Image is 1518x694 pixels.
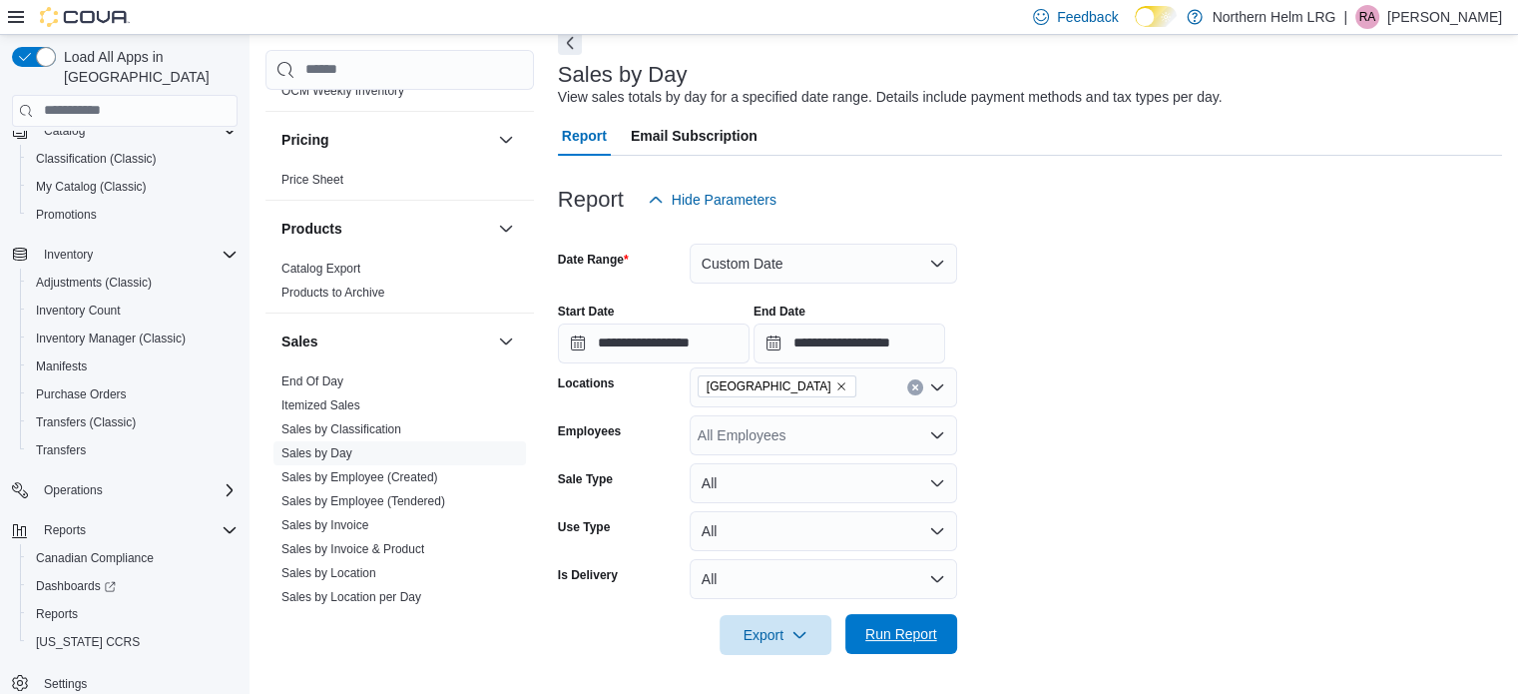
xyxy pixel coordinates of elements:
[558,324,750,363] input: Press the down key to open a popover containing a calendar.
[28,147,238,171] span: Classification (Classic)
[4,516,246,544] button: Reports
[28,147,165,171] a: Classification (Classic)
[929,379,945,395] button: Open list of options
[690,463,957,503] button: All
[36,414,136,430] span: Transfers (Classic)
[558,423,621,439] label: Employees
[558,252,629,268] label: Date Range
[494,128,518,152] button: Pricing
[281,422,401,436] a: Sales by Classification
[20,380,246,408] button: Purchase Orders
[28,299,238,323] span: Inventory Count
[28,382,238,406] span: Purchase Orders
[36,606,78,622] span: Reports
[44,482,103,498] span: Operations
[20,352,246,380] button: Manifests
[36,578,116,594] span: Dashboards
[36,518,238,542] span: Reports
[36,358,87,374] span: Manifests
[281,589,421,605] span: Sales by Location per Day
[20,201,246,229] button: Promotions
[20,600,246,628] button: Reports
[28,546,238,570] span: Canadian Compliance
[44,676,87,692] span: Settings
[36,303,121,319] span: Inventory Count
[281,493,445,509] span: Sales by Employee (Tendered)
[40,7,130,27] img: Cova
[281,374,343,388] a: End Of Day
[4,476,246,504] button: Operations
[281,565,376,581] span: Sales by Location
[929,427,945,443] button: Open list of options
[281,332,318,351] h3: Sales
[281,590,421,604] a: Sales by Location per Day
[1213,5,1336,29] p: Northern Helm LRG
[36,386,127,402] span: Purchase Orders
[494,217,518,241] button: Products
[36,634,140,650] span: [US_STATE] CCRS
[690,559,957,599] button: All
[28,354,95,378] a: Manifests
[28,410,238,434] span: Transfers (Classic)
[558,87,1223,108] div: View sales totals by day for a specified date range. Details include payment methods and tax type...
[281,398,360,412] a: Itemized Sales
[20,269,246,297] button: Adjustments (Classic)
[28,574,124,598] a: Dashboards
[698,375,856,397] span: Bowmanville
[20,628,246,656] button: [US_STATE] CCRS
[281,494,445,508] a: Sales by Employee (Tendered)
[1343,5,1347,29] p: |
[20,572,246,600] a: Dashboards
[36,179,147,195] span: My Catalog (Classic)
[36,478,111,502] button: Operations
[690,244,957,284] button: Custom Date
[20,408,246,436] button: Transfers (Classic)
[281,219,490,239] button: Products
[28,574,238,598] span: Dashboards
[281,130,328,150] h3: Pricing
[281,445,352,461] span: Sales by Day
[1057,7,1118,27] span: Feedback
[281,173,343,187] a: Price Sheet
[28,271,160,295] a: Adjustments (Classic)
[28,271,238,295] span: Adjustments (Classic)
[281,219,342,239] h3: Products
[835,380,847,392] button: Remove Bowmanville from selection in this group
[281,172,343,188] span: Price Sheet
[36,119,93,143] button: Catalog
[20,436,246,464] button: Transfers
[4,117,246,145] button: Catalog
[281,130,490,150] button: Pricing
[672,190,776,210] span: Hide Parameters
[281,517,368,533] span: Sales by Invoice
[20,544,246,572] button: Canadian Compliance
[36,331,186,347] span: Inventory Manager (Classic)
[494,330,518,353] button: Sales
[20,297,246,325] button: Inventory Count
[28,602,238,626] span: Reports
[28,299,129,323] a: Inventory Count
[1135,6,1177,27] input: Dark Mode
[845,614,957,654] button: Run Report
[36,243,238,267] span: Inventory
[281,84,404,98] a: OCM Weekly Inventory
[265,168,534,200] div: Pricing
[640,180,784,220] button: Hide Parameters
[907,379,923,395] button: Clear input
[281,566,376,580] a: Sales by Location
[28,327,238,350] span: Inventory Manager (Classic)
[1387,5,1502,29] p: [PERSON_NAME]
[558,567,618,583] label: Is Delivery
[281,83,404,99] span: OCM Weekly Inventory
[281,285,384,301] span: Products to Archive
[558,519,610,535] label: Use Type
[28,354,238,378] span: Manifests
[28,546,162,570] a: Canadian Compliance
[281,332,490,351] button: Sales
[20,173,246,201] button: My Catalog (Classic)
[28,175,155,199] a: My Catalog (Classic)
[28,410,144,434] a: Transfers (Classic)
[28,602,86,626] a: Reports
[281,421,401,437] span: Sales by Classification
[281,373,343,389] span: End Of Day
